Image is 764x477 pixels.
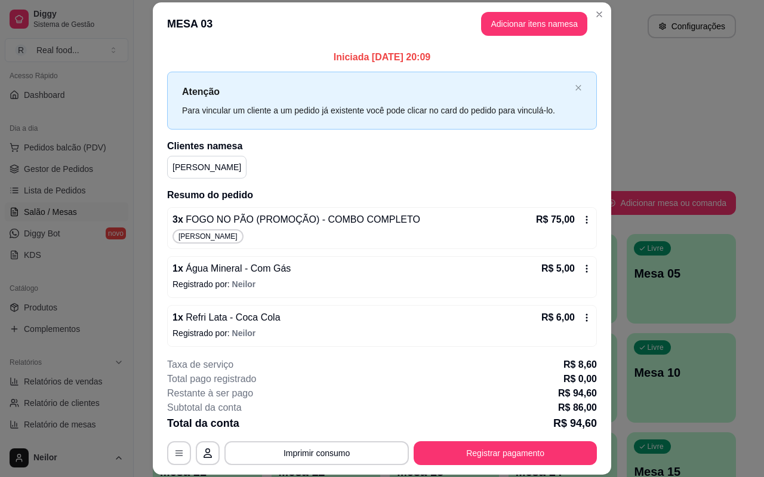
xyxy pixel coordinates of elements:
h2: Resumo do pedido [167,188,597,202]
h2: Clientes na mesa [167,139,597,153]
p: R$ 86,00 [558,401,597,415]
p: Subtotal da conta [167,401,242,415]
span: [PERSON_NAME] [176,232,240,241]
p: R$ 8,60 [563,358,597,372]
button: Imprimir consumo [224,441,409,465]
p: Registrado por: [172,327,592,339]
p: R$ 94,60 [553,415,597,432]
span: Neilor [232,279,256,289]
button: Adicionar itens namesa [481,12,587,36]
p: 3 x [172,213,420,227]
span: Refri Lata - Coca Cola [183,312,281,322]
p: R$ 0,00 [563,372,597,386]
button: Registrar pagamento [414,441,597,465]
p: Iniciada [DATE] 20:09 [167,50,597,64]
p: Atenção [182,84,570,99]
p: R$ 94,60 [558,386,597,401]
span: Água Mineral - Com Gás [183,263,291,273]
header: MESA 03 [153,2,611,45]
p: Total pago registrado [167,372,256,386]
p: Total da conta [167,415,239,432]
p: Restante à ser pago [167,386,253,401]
p: Registrado por: [172,278,592,290]
button: close [575,84,582,92]
span: close [575,84,582,91]
p: [PERSON_NAME] [172,161,241,173]
span: Neilor [232,328,256,338]
p: 1 x [172,310,281,325]
p: R$ 6,00 [541,310,575,325]
div: Para vincular um cliente a um pedido já existente você pode clicar no card do pedido para vinculá... [182,104,570,117]
p: Taxa de serviço [167,358,233,372]
p: R$ 5,00 [541,261,575,276]
button: Close [590,5,609,24]
p: R$ 75,00 [536,213,575,227]
p: 1 x [172,261,291,276]
span: FOGO NO PÃO (PROMOÇÃO) - COMBO COMPLETO [183,214,420,224]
